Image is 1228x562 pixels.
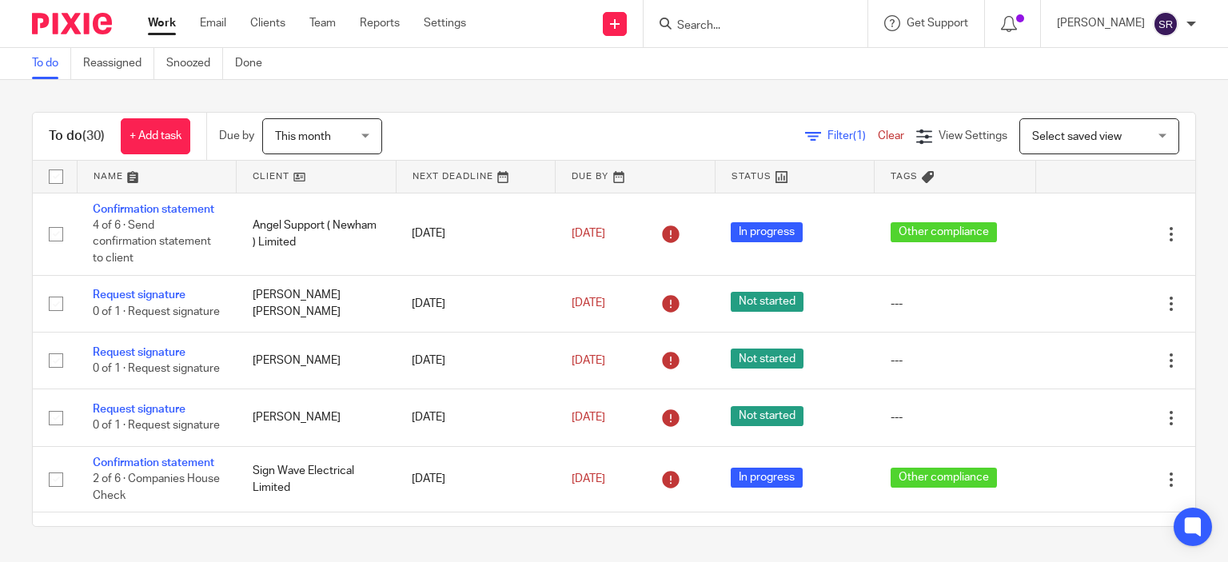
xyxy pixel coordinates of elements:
[93,204,214,215] a: Confirmation statement
[1057,15,1145,31] p: [PERSON_NAME]
[93,363,220,374] span: 0 of 1 · Request signature
[939,130,1007,141] span: View Settings
[907,18,968,29] span: Get Support
[572,355,605,366] span: [DATE]
[396,193,556,275] td: [DATE]
[93,404,185,415] a: Request signature
[891,172,918,181] span: Tags
[235,48,274,79] a: Done
[878,130,904,141] a: Clear
[237,275,397,332] td: [PERSON_NAME] [PERSON_NAME]
[237,332,397,389] td: [PERSON_NAME]
[731,349,803,369] span: Not started
[731,222,803,242] span: In progress
[827,130,878,141] span: Filter
[148,15,176,31] a: Work
[572,473,605,484] span: [DATE]
[396,332,556,389] td: [DATE]
[891,222,997,242] span: Other compliance
[93,220,211,264] span: 4 of 6 · Send confirmation statement to client
[891,409,1020,425] div: ---
[93,289,185,301] a: Request signature
[731,406,803,426] span: Not started
[396,275,556,332] td: [DATE]
[676,19,819,34] input: Search
[93,457,214,468] a: Confirmation statement
[891,296,1020,312] div: ---
[572,228,605,239] span: [DATE]
[32,13,112,34] img: Pixie
[360,15,400,31] a: Reports
[309,15,336,31] a: Team
[572,298,605,309] span: [DATE]
[200,15,226,31] a: Email
[396,389,556,446] td: [DATE]
[166,48,223,79] a: Snoozed
[275,131,331,142] span: This month
[731,468,803,488] span: In progress
[853,130,866,141] span: (1)
[93,347,185,358] a: Request signature
[93,306,220,317] span: 0 of 1 · Request signature
[49,128,105,145] h1: To do
[219,128,254,144] p: Due by
[82,130,105,142] span: (30)
[93,473,220,501] span: 2 of 6 · Companies House Check
[93,421,220,432] span: 0 of 1 · Request signature
[1032,131,1122,142] span: Select saved view
[237,446,397,512] td: Sign Wave Electrical Limited
[891,353,1020,369] div: ---
[891,468,997,488] span: Other compliance
[83,48,154,79] a: Reassigned
[237,193,397,275] td: Angel Support ( Newham ) Limited
[250,15,285,31] a: Clients
[396,446,556,512] td: [DATE]
[731,292,803,312] span: Not started
[121,118,190,154] a: + Add task
[424,15,466,31] a: Settings
[32,48,71,79] a: To do
[572,412,605,423] span: [DATE]
[1153,11,1178,37] img: svg%3E
[237,389,397,446] td: [PERSON_NAME]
